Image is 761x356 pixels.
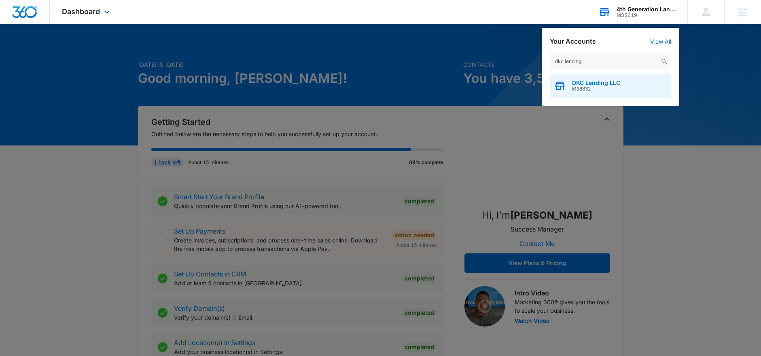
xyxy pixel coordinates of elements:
a: View All [650,38,671,45]
div: account name [617,6,676,13]
h2: Your Accounts [550,38,596,45]
span: Dashboard [62,7,100,16]
span: M38832 [572,86,620,92]
input: Search Accounts [550,53,671,70]
button: DKC Lending LLCM38832 [550,74,671,98]
div: account id [617,13,676,18]
span: DKC Lending LLC [572,80,620,86]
